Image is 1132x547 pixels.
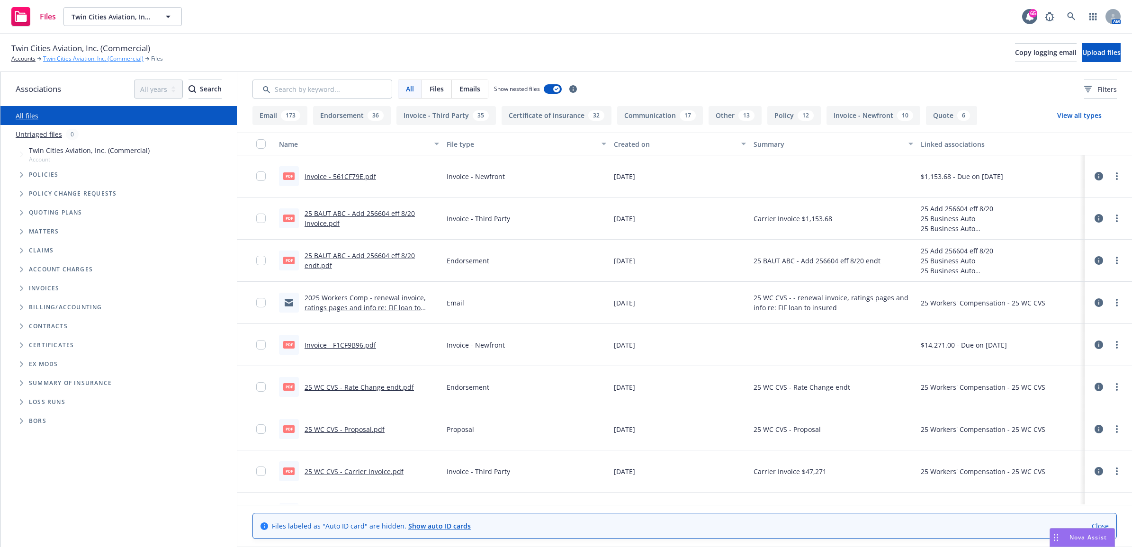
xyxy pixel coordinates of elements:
span: Filters [1097,84,1117,94]
span: Quoting plans [29,210,82,215]
a: 25 WC CVS - Rate Change endt.pdf [305,383,414,392]
a: Close [1092,521,1109,531]
div: File type [447,139,596,149]
span: Ex Mods [29,361,58,367]
span: pdf [283,383,295,390]
span: Invoice - Third Party [447,214,510,224]
div: $1,153.68 - Due on [DATE] [921,171,1003,181]
span: Summary of insurance [29,380,112,386]
span: [DATE] [614,424,635,434]
a: Accounts [11,54,36,63]
span: [DATE] [614,466,635,476]
button: Nova Assist [1050,528,1115,547]
span: Email [447,298,464,308]
a: Switch app [1084,7,1103,26]
div: 17 [680,110,696,121]
div: 25 Workers' Compensation - 25 WC CVS [921,424,1045,434]
span: Invoices [29,286,60,291]
a: 25 BAUT ABC - Add 256604 eff 8/20 Invoice.pdf [305,209,415,228]
input: Toggle Row Selected [256,340,266,350]
a: more [1111,381,1123,393]
span: Nova Assist [1069,533,1107,541]
div: 35 [473,110,489,121]
button: Name [275,133,443,155]
div: 25 Business Auto [921,256,1074,266]
div: 12 [798,110,814,121]
a: 2025 Workers Comp - renewal invoice, ratings pages and info re: FIF loan to insured.msg [305,293,426,322]
span: Loss Runs [29,399,65,405]
a: 25 BAUT ABC - Add 256604 eff 8/20 endt.pdf [305,251,415,270]
div: Drag to move [1050,529,1062,547]
div: Folder Tree Example [0,298,237,430]
span: pdf [283,257,295,264]
span: [DATE] [614,171,635,181]
span: Twin Cities Aviation, Inc. (Commercial) [11,42,150,54]
input: Toggle Row Selected [256,424,266,434]
div: Created on [614,139,736,149]
span: Upload files [1082,48,1121,57]
span: Account [29,155,150,163]
span: Files [430,84,444,94]
span: Emails [459,84,480,94]
a: Report a Bug [1040,7,1059,26]
a: Show auto ID cards [408,521,471,530]
button: Endorsement [313,106,391,125]
a: more [1111,423,1123,435]
span: Policy change requests [29,191,117,197]
span: BORs [29,418,46,424]
span: [DATE] [614,214,635,224]
div: 25 Business Auto [921,224,1074,233]
span: [DATE] [614,382,635,392]
button: Email [252,106,307,125]
button: Policy [767,106,821,125]
div: Search [189,80,222,98]
span: Claims [29,248,54,253]
svg: Search [189,85,196,93]
div: 13 [738,110,755,121]
span: 25 WC CVS - Proposal [754,424,821,434]
span: Invoice - Newfront [447,340,505,350]
input: Search by keyword... [252,80,392,99]
span: Files [40,13,56,20]
input: Select all [256,139,266,149]
div: 6 [957,110,970,121]
button: Summary [750,133,917,155]
button: Invoice - Newfront [827,106,920,125]
button: Created on [610,133,750,155]
a: more [1111,213,1123,224]
span: 25 BAUT ABC - Add 256604 eff 8/20 endt [754,256,880,266]
span: Endorsement [447,382,489,392]
div: 65 [1029,9,1037,18]
div: 25 Business Auto [921,214,1074,224]
div: 25 Add 256604 eff 8/20 [921,204,1074,214]
span: pdf [283,215,295,222]
button: Upload files [1082,43,1121,62]
span: pdf [283,341,295,348]
input: Toggle Row Selected [256,171,266,181]
span: All [406,84,414,94]
span: pdf [283,172,295,179]
a: Invoice - 561CF79E.pdf [305,172,376,181]
a: Search [1062,7,1081,26]
input: Toggle Row Selected [256,214,266,223]
span: Twin Cities Aviation, Inc. (Commercial) [29,145,150,155]
div: Name [279,139,429,149]
span: Show nested files [494,85,540,93]
input: Toggle Row Selected [256,382,266,392]
div: 32 [588,110,604,121]
a: Twin Cities Aviation, Inc. (Commercial) [43,54,144,63]
button: Certificate of insurance [502,106,611,125]
div: Tree Example [0,143,237,298]
span: 25 WC CVS - - renewal invoice, ratings pages and info re: FIF loan to insured [754,293,914,313]
span: [DATE] [614,256,635,266]
span: pdf [283,425,295,432]
div: Linked associations [921,139,1081,149]
button: Quote [926,106,977,125]
button: Twin Cities Aviation, Inc. (Commercial) [63,7,182,26]
a: 25 WC CVS - Carrier Invoice.pdf [305,467,404,476]
div: 25 Workers' Compensation - 25 WC CVS [921,298,1045,308]
button: File type [443,133,611,155]
button: Linked associations [917,133,1085,155]
span: Billing/Accounting [29,305,102,310]
div: 25 Workers' Compensation - 25 WC CVS [921,382,1045,392]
